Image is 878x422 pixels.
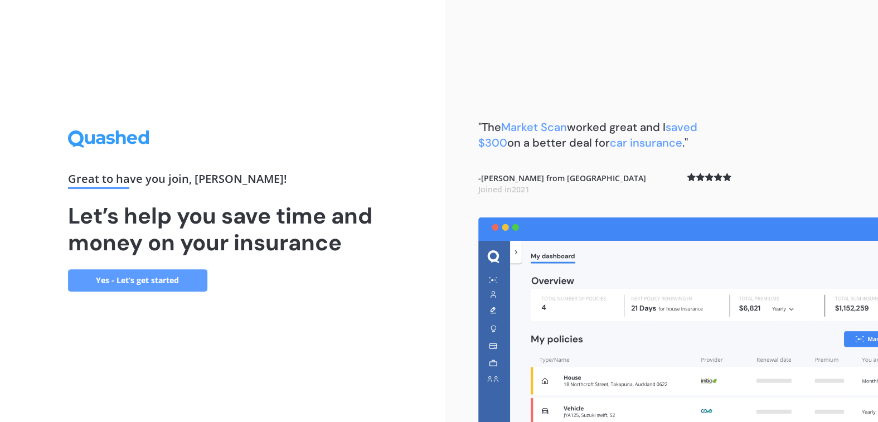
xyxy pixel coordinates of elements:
b: "The worked great and I on a better deal for ." [478,120,697,150]
span: saved $300 [478,120,697,150]
a: Yes - Let’s get started [68,269,207,292]
h1: Let’s help you save time and money on your insurance [68,202,377,256]
span: car insurance [610,135,682,150]
span: Joined in 2021 [478,184,530,195]
span: Market Scan [501,120,567,134]
b: - [PERSON_NAME] from [GEOGRAPHIC_DATA] [478,173,646,195]
div: Great to have you join , [PERSON_NAME] ! [68,173,377,189]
